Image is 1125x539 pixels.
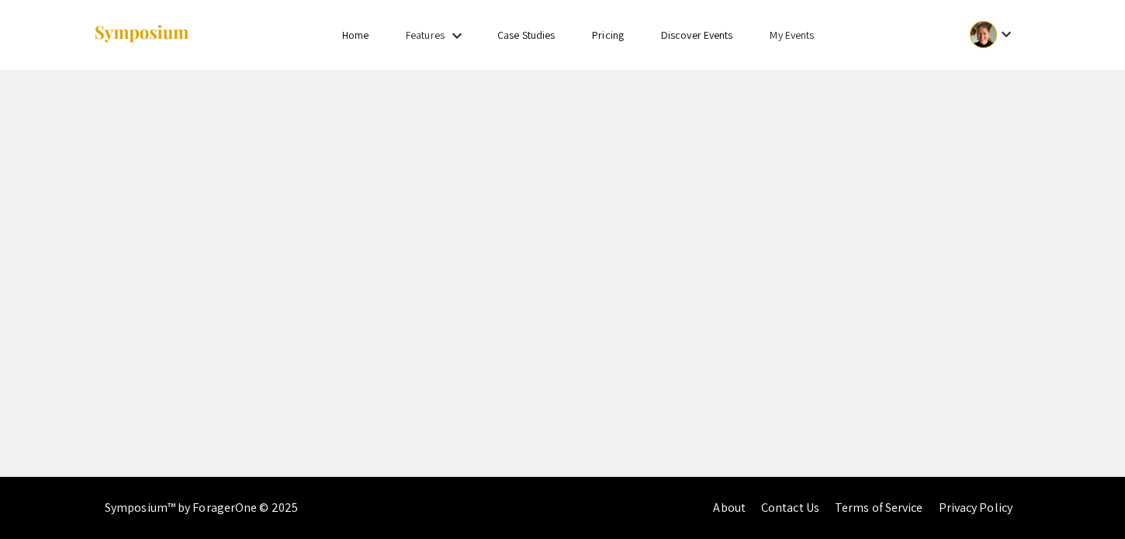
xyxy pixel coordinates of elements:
[342,28,369,42] a: Home
[592,28,624,42] a: Pricing
[761,499,819,516] a: Contact Us
[713,499,746,516] a: About
[770,28,814,42] a: My Events
[406,28,445,42] a: Features
[954,17,1032,52] button: Expand account dropdown
[661,28,733,42] a: Discover Events
[105,477,298,539] div: Symposium™ by ForagerOne © 2025
[93,24,190,45] img: Symposium by ForagerOne
[448,26,466,45] mat-icon: Expand Features list
[497,28,555,42] a: Case Studies
[835,499,923,516] a: Terms of Service
[997,25,1016,43] mat-icon: Expand account dropdown
[939,499,1012,516] a: Privacy Policy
